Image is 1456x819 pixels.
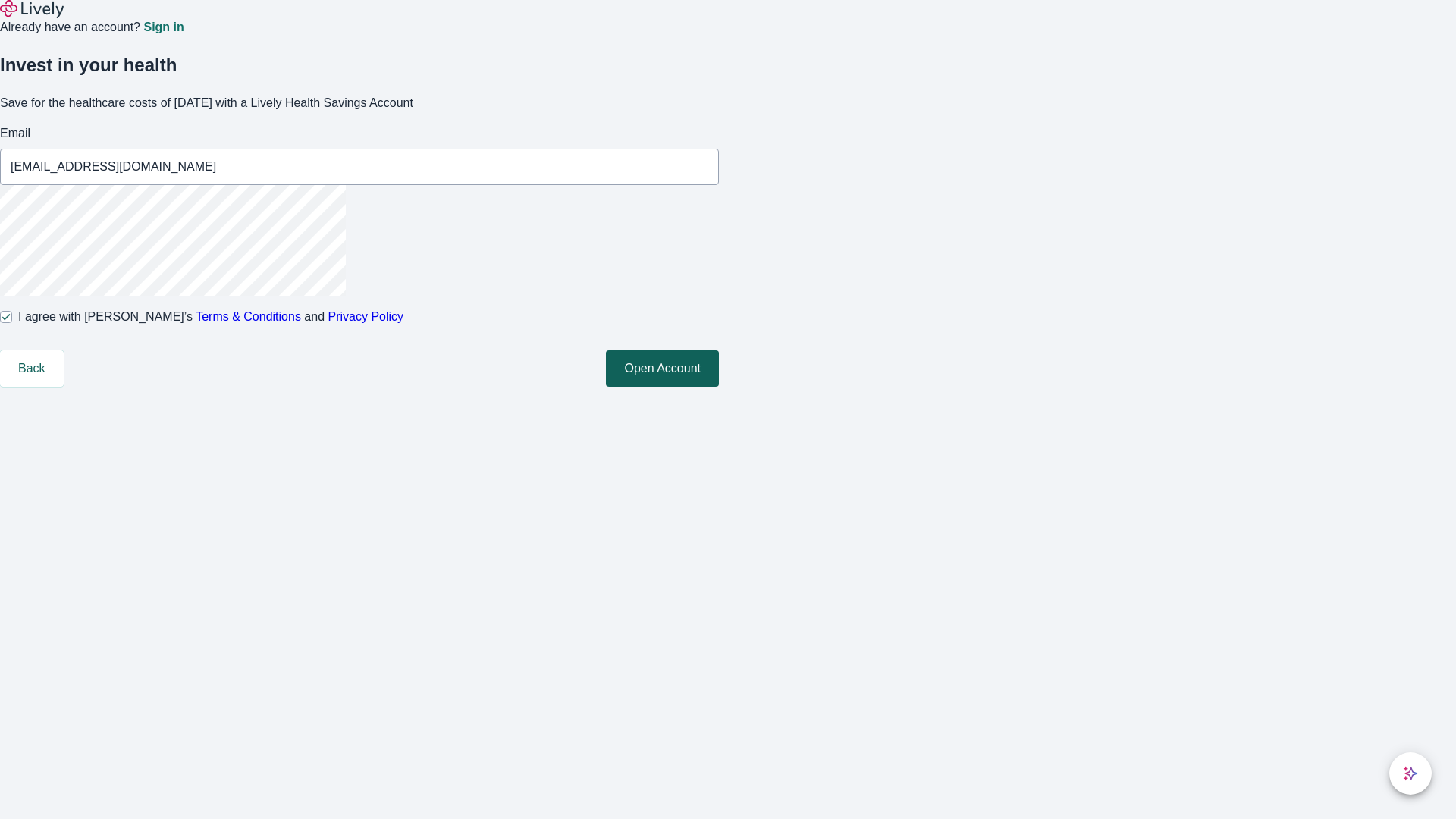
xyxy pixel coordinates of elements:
a: Terms & Conditions [196,310,301,323]
button: chat [1389,752,1432,795]
a: Sign in [143,21,184,33]
span: I agree with [PERSON_NAME]’s and [18,308,403,326]
button: Open Account [606,350,719,387]
a: Privacy Policy [328,310,404,323]
svg: Lively AI Assistant [1403,766,1418,781]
